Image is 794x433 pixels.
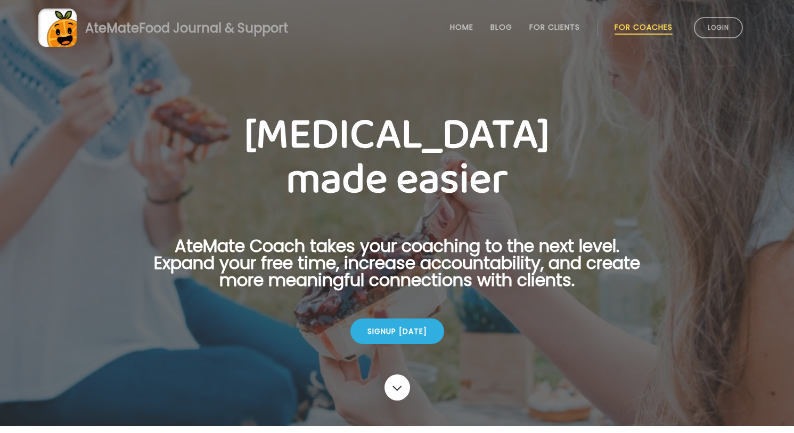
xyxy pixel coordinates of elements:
[350,318,444,344] div: Signup [DATE]
[77,19,288,37] div: AteMate
[137,113,657,202] h1: [MEDICAL_DATA] made easier
[38,9,756,47] a: AteMateFood Journal & Support
[137,238,657,301] p: AteMate Coach takes your coaching to the next level. Expand your free time, increase accountabili...
[694,17,743,38] a: Login
[450,23,473,31] a: Home
[529,23,580,31] a: For Clients
[490,23,512,31] a: Blog
[139,19,288,37] span: Food Journal & Support
[615,23,673,31] a: For Coaches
